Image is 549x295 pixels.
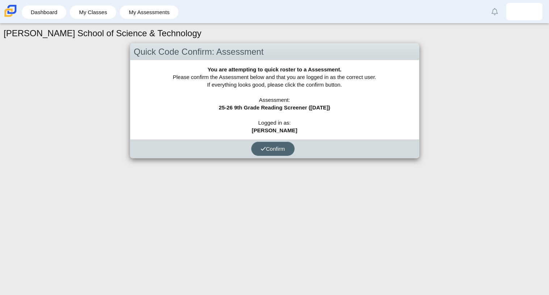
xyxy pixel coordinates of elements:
b: You are attempting to quick roster to a Assessment. [207,66,341,72]
a: Dashboard [25,5,63,19]
button: Confirm [251,142,295,156]
a: markell.lewis.QJdif8 [506,3,542,20]
b: [PERSON_NAME] [252,127,297,133]
div: Quick Code Confirm: Assessment [130,43,419,61]
div: Please confirm the Assessment below and that you are logged in as the correct user. If everything... [130,60,419,140]
a: Carmen School of Science & Technology [3,13,18,20]
span: Confirm [261,146,285,152]
a: My Classes [73,5,113,19]
a: My Assessments [123,5,175,19]
a: Alerts [487,4,503,20]
b: 25-26 9th Grade Reading Screener ([DATE]) [219,104,330,111]
img: markell.lewis.QJdif8 [519,6,530,17]
h1: [PERSON_NAME] School of Science & Technology [4,27,202,40]
img: Carmen School of Science & Technology [3,3,18,18]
